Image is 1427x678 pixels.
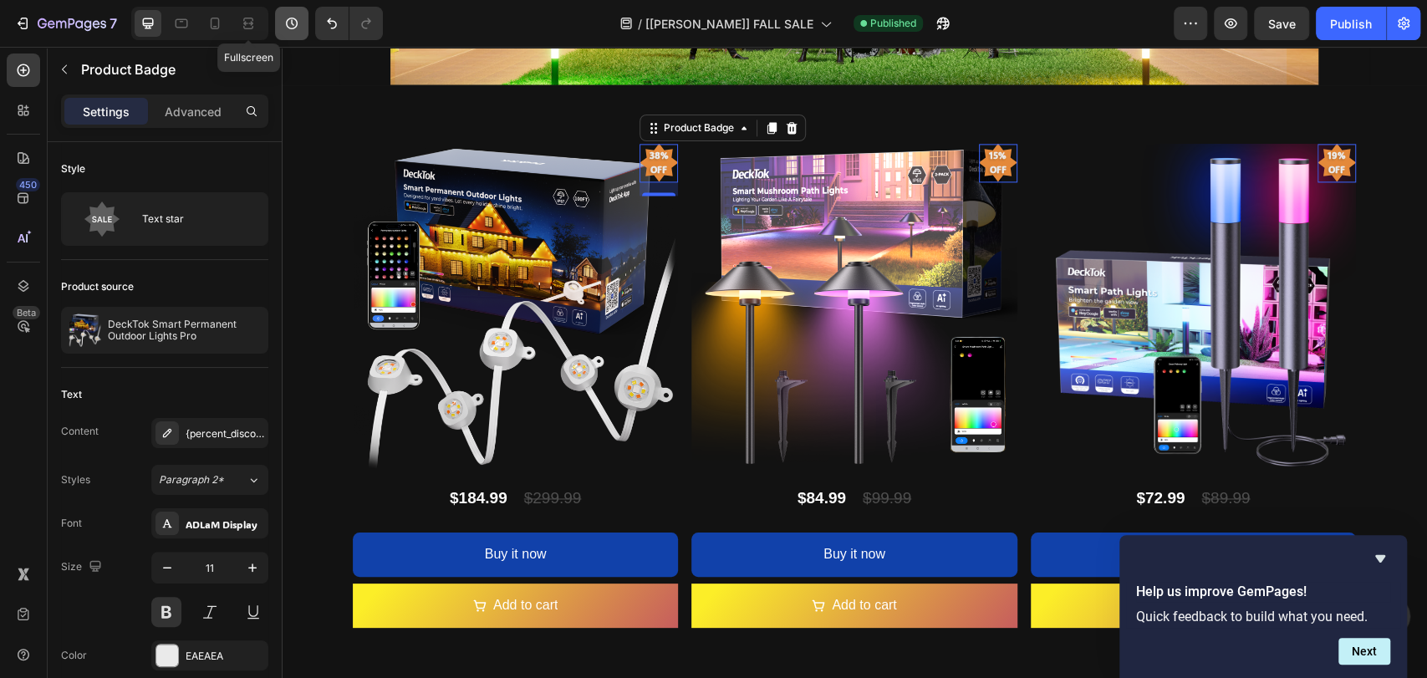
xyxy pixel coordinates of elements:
button: Add to cart [410,537,735,581]
div: $89.99 [918,436,970,467]
p: Settings [83,103,130,120]
div: Buy it now [203,496,265,520]
p: 7 [110,13,117,33]
div: Styles [61,472,90,487]
div: Help us improve GemPages! [1136,548,1390,665]
div: Beta [13,306,40,319]
p: DeckTok Smart Permanent Outdoor Lights Pro [108,319,262,342]
div: Add to cart [550,547,614,571]
div: Add to cart [889,547,954,571]
button: Hide survey [1370,548,1390,568]
div: ADLaM Display [186,517,264,532]
pre: 15% off [697,92,736,140]
pre: 19% off [1036,92,1074,140]
p: Quick feedback to build what you need. [1136,609,1390,624]
span: [[PERSON_NAME]] FALL SALE [645,15,813,33]
a: DeckTok Smart Mushroom Path Lights (2-pack) [410,97,735,422]
div: Content [61,424,99,439]
button: 7 [7,7,125,40]
button: Paragraph 2* [151,465,268,495]
button: Add to cart [71,537,396,581]
img: product feature img [68,314,101,347]
button: Save [1254,7,1309,40]
h2: Help us improve GemPages! [1136,582,1390,602]
div: {percent_discount} off [186,426,264,441]
div: Buy it now [542,496,604,520]
div: Publish [1330,15,1372,33]
div: Font [61,516,82,531]
button: Buy it now [749,486,1074,530]
div: $99.99 [579,436,631,467]
div: Add to cart [212,547,276,571]
div: Size [61,556,105,579]
button: Next question [1338,638,1390,665]
div: EAEAEA [186,649,264,664]
span: / [638,15,642,33]
button: Publish [1316,7,1386,40]
div: $72.99 [853,436,905,467]
div: Text [61,387,82,402]
p: Product Badge [81,59,262,79]
div: Style [61,161,85,176]
div: $184.99 [166,436,227,467]
div: Buy it now [880,496,942,520]
div: $299.99 [241,436,302,467]
div: 450 [16,178,40,191]
iframe: To enrich screen reader interactions, please activate Accessibility in Grammarly extension settings [282,47,1427,678]
button: Buy it now [71,486,396,530]
div: Product Badge [379,74,456,89]
span: Published [870,16,916,31]
div: Text star [142,200,244,238]
span: Paragraph 2* [159,472,224,487]
div: Color [61,648,87,663]
span: Save [1268,17,1296,31]
div: Undo/Redo [315,7,383,40]
p: Advanced [165,103,222,120]
pre: 38% off [358,92,396,140]
a: DeckTok Smart Outdoor Pathway Lights (2-pack) [749,97,1074,422]
div: Product source [61,279,134,294]
button: Add to cart [749,537,1074,581]
button: Buy it now [410,486,735,530]
div: $84.99 [514,436,566,467]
